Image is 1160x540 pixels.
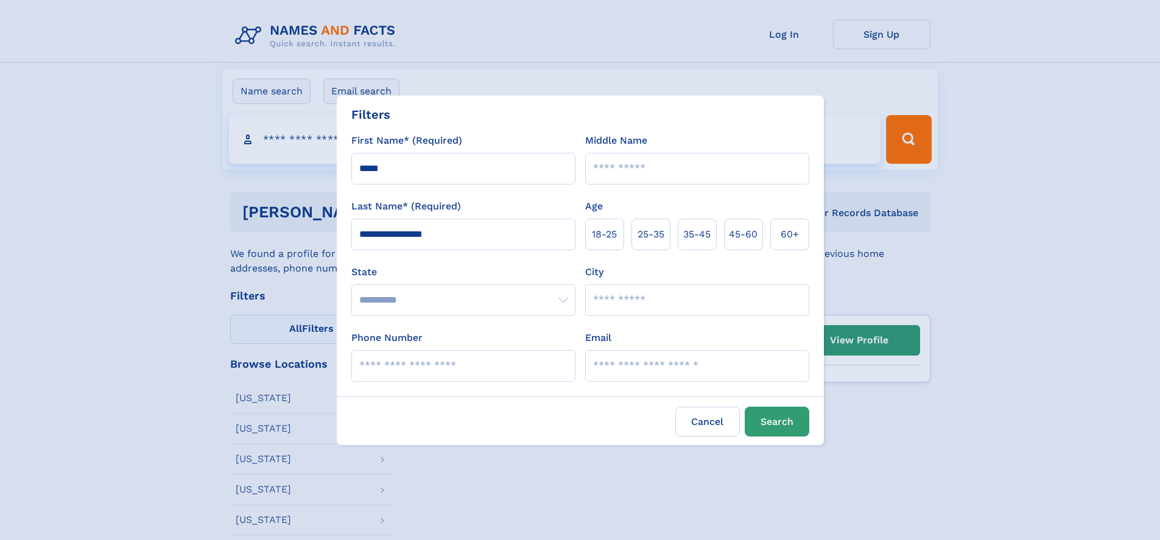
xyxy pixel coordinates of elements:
label: Email [585,331,611,345]
label: Cancel [675,407,740,437]
label: Last Name* (Required) [351,199,461,214]
div: Filters [351,105,390,124]
button: Search [745,407,809,437]
label: Phone Number [351,331,423,345]
label: Age [585,199,603,214]
span: 60+ [781,227,799,242]
label: First Name* (Required) [351,133,462,148]
label: City [585,265,603,279]
label: Middle Name [585,133,647,148]
span: 25‑35 [638,227,664,242]
label: State [351,265,575,279]
span: 35‑45 [683,227,711,242]
span: 18‑25 [592,227,617,242]
span: 45‑60 [729,227,758,242]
